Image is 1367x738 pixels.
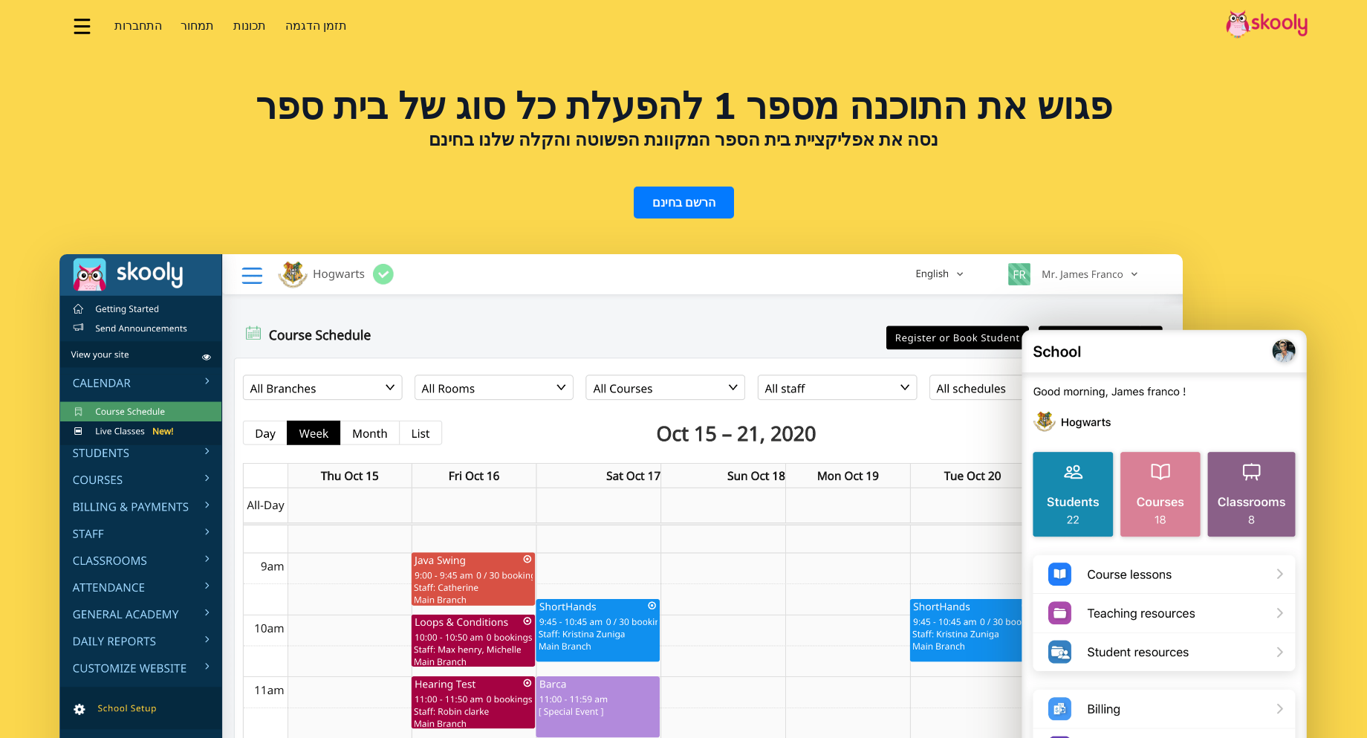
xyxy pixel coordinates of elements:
[276,14,357,38] a: תזמן הדגמה
[172,14,224,38] a: תמחור
[634,187,734,219] a: הרשם בחינם
[181,18,214,34] span: תמחור
[114,18,162,34] span: התחברות
[1226,10,1308,39] img: Skooly
[59,129,1308,151] h2: נסה את אפליקציית בית הספר המקוונת הפשוטה והקלה שלנו בחינם
[105,14,172,38] a: התחברות
[59,89,1308,125] h1: פגוש את התוכנה מספר 1 להפעלת כל סוג של בית ספר
[224,14,276,38] a: תכונות
[71,9,93,43] button: dropdown menu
